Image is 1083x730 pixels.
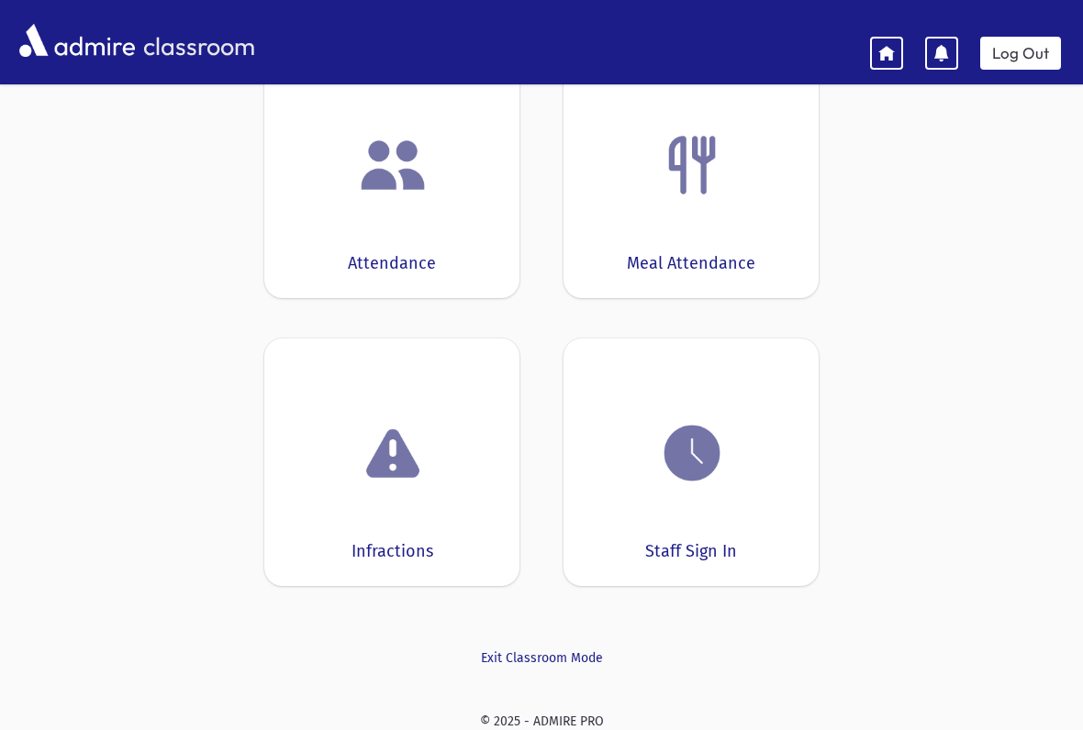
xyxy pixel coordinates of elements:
img: exclamation.png [358,422,428,492]
img: users.png [358,130,428,200]
img: clock.png [657,418,727,488]
div: Staff Sign In [645,539,737,564]
div: Meal Attendance [627,251,755,276]
span: classroom [140,17,255,65]
img: AdmirePro [15,19,140,61]
a: Log Out [980,37,1061,70]
div: Infractions [352,539,433,564]
a: Exit Classroom Mode [264,648,819,668]
img: Fork.png [657,130,727,200]
div: Attendance [348,251,436,276]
